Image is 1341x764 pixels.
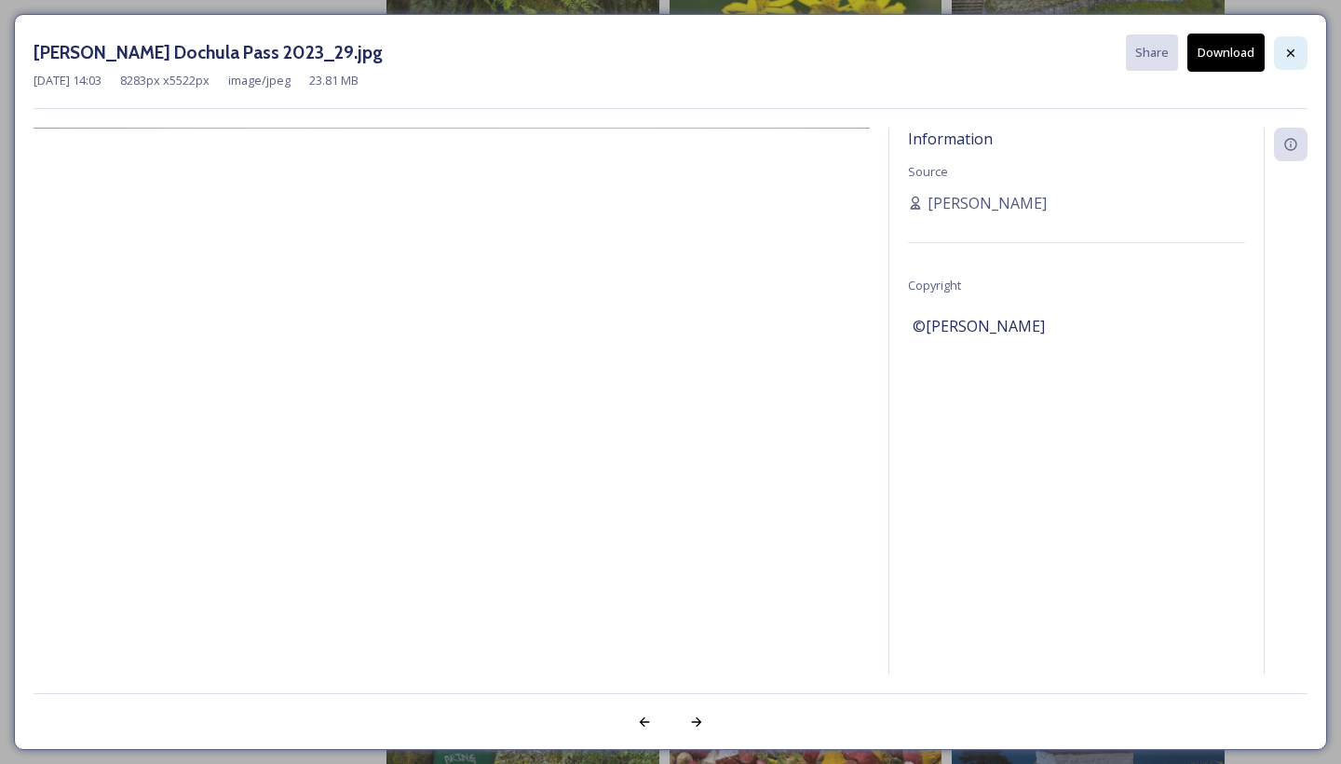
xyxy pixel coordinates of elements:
img: Marcus%20Westberg%20Dochula%20Pass%202023_29.jpg [34,128,870,686]
span: 8283 px x 5522 px [120,72,210,89]
span: Source [908,163,948,180]
span: Information [908,129,993,149]
button: Download [1187,34,1265,72]
span: 23.81 MB [309,72,359,89]
span: Copyright [908,277,961,293]
button: Share [1126,34,1178,71]
span: image/jpeg [228,72,291,89]
span: [PERSON_NAME] [928,192,1047,214]
h3: [PERSON_NAME] Dochula Pass 2023_29.jpg [34,39,383,66]
span: ©[PERSON_NAME] [913,315,1045,337]
span: [DATE] 14:03 [34,72,102,89]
